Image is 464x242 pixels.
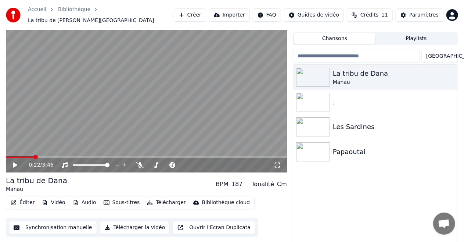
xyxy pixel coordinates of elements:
[28,6,46,13] a: Accueil
[29,161,40,169] span: 0:22
[294,33,375,44] button: Chansons
[8,197,37,208] button: Éditer
[29,161,46,169] div: /
[216,180,228,189] div: BPM
[39,197,68,208] button: Vidéo
[284,8,344,22] button: Guides de vidéo
[209,8,250,22] button: Importer
[144,197,188,208] button: Télécharger
[277,180,287,189] div: Cm
[70,197,99,208] button: Audio
[333,147,455,157] div: Papaoutai
[251,180,274,189] div: Tonalité
[100,221,170,234] button: Télécharger la vidéo
[375,33,457,44] button: Playlists
[396,8,443,22] button: Paramètres
[28,17,154,24] span: La tribu de [PERSON_NAME][GEOGRAPHIC_DATA]
[333,122,455,132] div: Les Sardines
[42,161,53,169] span: 3:46
[333,97,455,107] div: .
[433,213,455,235] a: Ouvrir le chat
[409,11,439,19] div: Paramètres
[333,68,455,79] div: La tribu de Dana
[253,8,281,22] button: FAQ
[174,8,206,22] button: Créer
[28,6,174,24] nav: breadcrumb
[6,186,67,193] div: Manau
[101,197,143,208] button: Sous-titres
[360,11,378,19] span: Crédits
[333,79,455,86] div: Manau
[173,221,255,234] button: Ouvrir l'Ecran Duplicata
[6,175,67,186] div: La tribu de Dana
[9,221,97,234] button: Synchronisation manuelle
[231,180,243,189] div: 187
[58,6,90,13] a: Bibliothèque
[202,199,250,206] div: Bibliothèque cloud
[347,8,393,22] button: Crédits11
[6,8,21,22] img: youka
[381,11,388,19] span: 11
